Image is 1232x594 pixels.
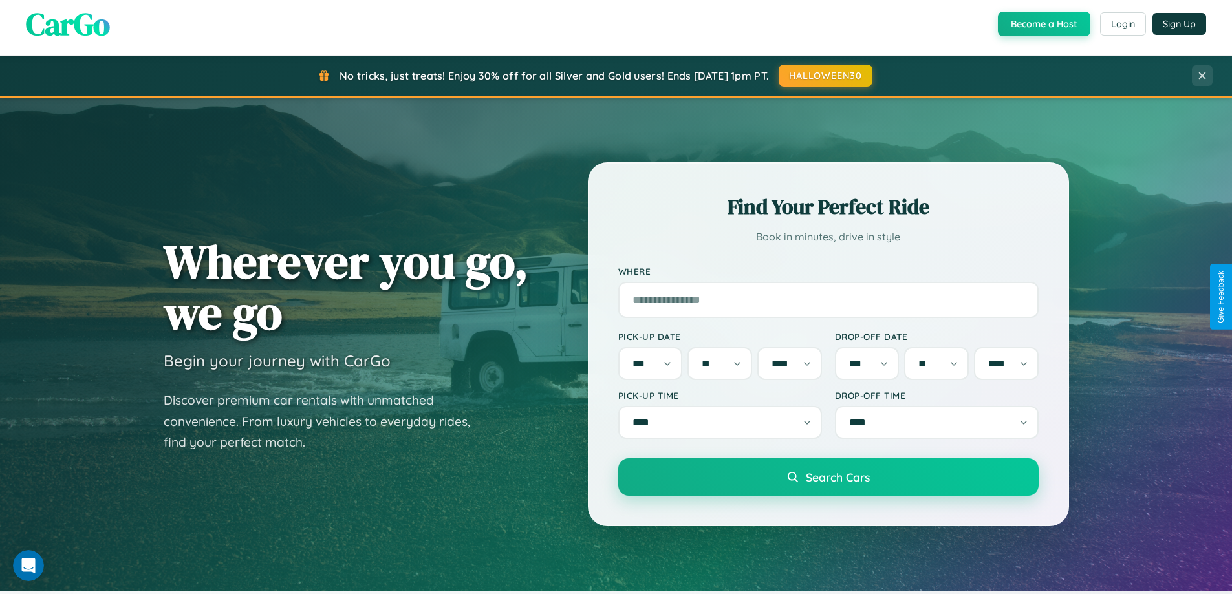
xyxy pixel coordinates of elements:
button: Login [1100,12,1146,36]
label: Drop-off Time [835,390,1039,401]
h1: Wherever you go, we go [164,236,528,338]
span: No tricks, just treats! Enjoy 30% off for all Silver and Gold users! Ends [DATE] 1pm PT. [340,69,769,82]
h3: Begin your journey with CarGo [164,351,391,370]
button: Sign Up [1152,13,1206,35]
span: CarGo [26,3,110,45]
iframe: Intercom live chat [13,550,44,581]
button: Search Cars [618,458,1039,496]
label: Where [618,266,1039,277]
button: Become a Host [998,12,1090,36]
div: Give Feedback [1216,271,1226,323]
span: Search Cars [806,470,870,484]
label: Drop-off Date [835,331,1039,342]
p: Discover premium car rentals with unmatched convenience. From luxury vehicles to everyday rides, ... [164,390,487,453]
label: Pick-up Date [618,331,822,342]
button: HALLOWEEN30 [779,65,872,87]
h2: Find Your Perfect Ride [618,193,1039,221]
p: Book in minutes, drive in style [618,228,1039,246]
label: Pick-up Time [618,390,822,401]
